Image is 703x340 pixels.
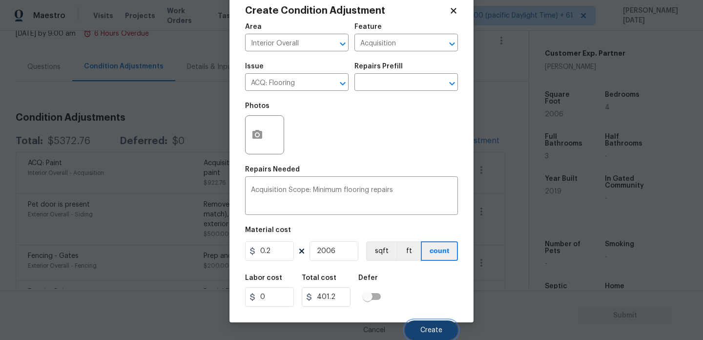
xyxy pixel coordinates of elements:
[251,187,452,207] textarea: Acquisition Scope: Minimum flooring repairs
[245,63,264,70] h5: Issue
[245,166,300,173] h5: Repairs Needed
[354,23,382,30] h5: Feature
[445,37,459,51] button: Open
[366,241,396,261] button: sqft
[421,241,458,261] button: count
[363,327,385,334] span: Cancel
[245,23,262,30] h5: Area
[336,77,350,90] button: Open
[348,320,401,340] button: Cancel
[245,227,291,234] h5: Material cost
[336,37,350,51] button: Open
[358,275,378,281] h5: Defer
[445,77,459,90] button: Open
[245,103,269,109] h5: Photos
[405,320,458,340] button: Create
[245,275,282,281] h5: Labor cost
[396,241,421,261] button: ft
[302,275,336,281] h5: Total cost
[354,63,403,70] h5: Repairs Prefill
[420,327,442,334] span: Create
[245,6,449,16] h2: Create Condition Adjustment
